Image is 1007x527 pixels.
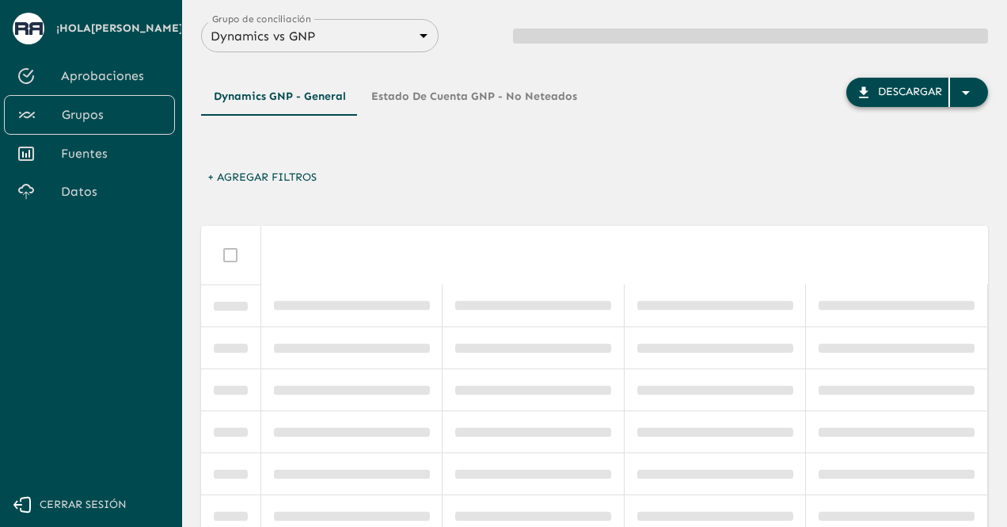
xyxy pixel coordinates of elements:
button: + Agregar Filtros [201,163,323,193]
div: Tipos de Movimientos [201,78,590,116]
a: Grupos [4,95,175,135]
a: Datos [4,173,175,211]
span: Aprobaciones [61,67,162,86]
label: Grupo de conciliación [212,12,311,25]
img: avatar [15,22,43,34]
button: Descargar [846,78,988,107]
span: Datos [61,182,162,201]
div: Dynamics vs GNP [201,25,439,48]
span: Cerrar sesión [40,495,127,515]
span: Grupos [62,105,161,124]
span: Fuentes [61,144,162,163]
a: Aprobaciones [4,57,175,95]
span: ¡Hola [PERSON_NAME] ! [56,19,187,39]
div: Descargar [878,82,942,102]
button: Dynamics GNP - General [201,78,359,116]
button: Estado de Cuenta GNP - No Neteados [359,78,590,116]
a: Fuentes [4,135,175,173]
